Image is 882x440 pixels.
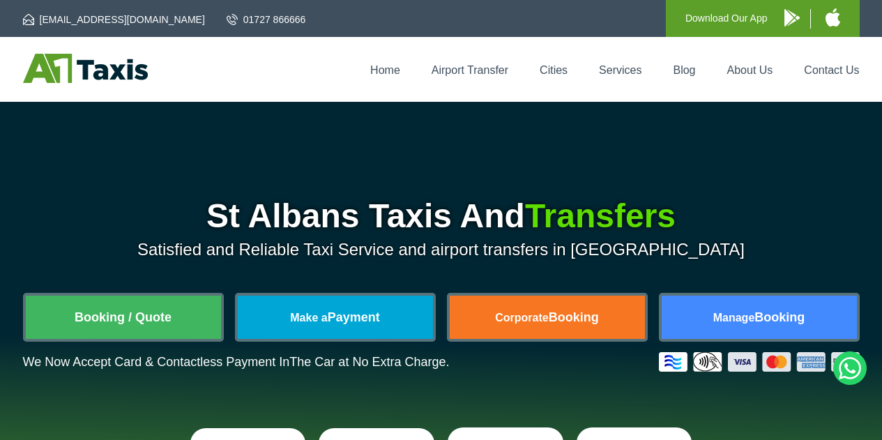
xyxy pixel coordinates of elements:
[23,13,205,26] a: [EMAIL_ADDRESS][DOMAIN_NAME]
[26,296,221,339] a: Booking / Quote
[713,312,755,324] span: Manage
[495,312,548,324] span: Corporate
[540,64,568,76] a: Cities
[659,352,860,372] img: Credit And Debit Cards
[727,64,773,76] a: About Us
[826,8,840,26] img: A1 Taxis iPhone App
[23,355,450,370] p: We Now Accept Card & Contactless Payment In
[370,64,400,76] a: Home
[432,64,508,76] a: Airport Transfer
[290,312,327,324] span: Make a
[599,64,641,76] a: Services
[23,240,860,259] p: Satisfied and Reliable Taxi Service and airport transfers in [GEOGRAPHIC_DATA]
[23,199,860,233] h1: St Albans Taxis And
[450,296,645,339] a: CorporateBooking
[662,296,857,339] a: ManageBooking
[289,355,449,369] span: The Car at No Extra Charge.
[804,64,859,76] a: Contact Us
[238,296,433,339] a: Make aPayment
[685,10,768,27] p: Download Our App
[784,9,800,26] img: A1 Taxis Android App
[673,64,695,76] a: Blog
[23,54,148,83] img: A1 Taxis St Albans LTD
[227,13,306,26] a: 01727 866666
[525,197,676,234] span: Transfers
